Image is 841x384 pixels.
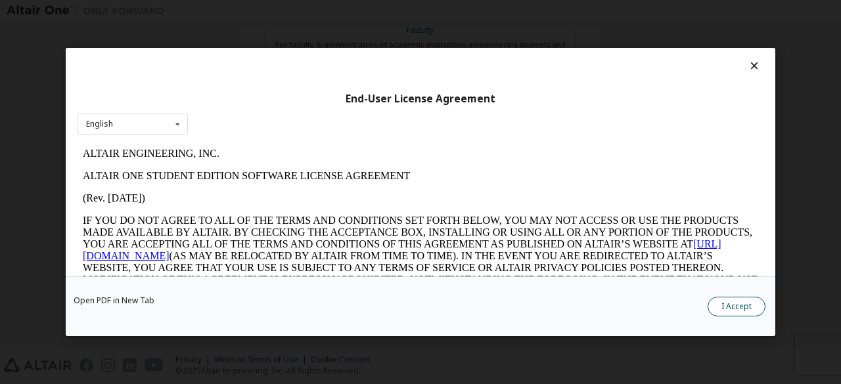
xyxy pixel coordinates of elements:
p: ALTAIR ONE STUDENT EDITION SOFTWARE LICENSE AGREEMENT [5,28,681,39]
a: Open PDF in New Tab [74,297,154,305]
div: English [86,120,113,128]
p: IF YOU DO NOT AGREE TO ALL OF THE TERMS AND CONDITIONS SET FORTH BELOW, YOU MAY NOT ACCESS OR USE... [5,72,681,167]
p: (Rev. [DATE]) [5,50,681,62]
p: ALTAIR ENGINEERING, INC. [5,5,681,17]
a: [URL][DOMAIN_NAME] [5,96,644,119]
button: I Accept [708,297,765,316]
div: End-User License Agreement [78,93,763,106]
